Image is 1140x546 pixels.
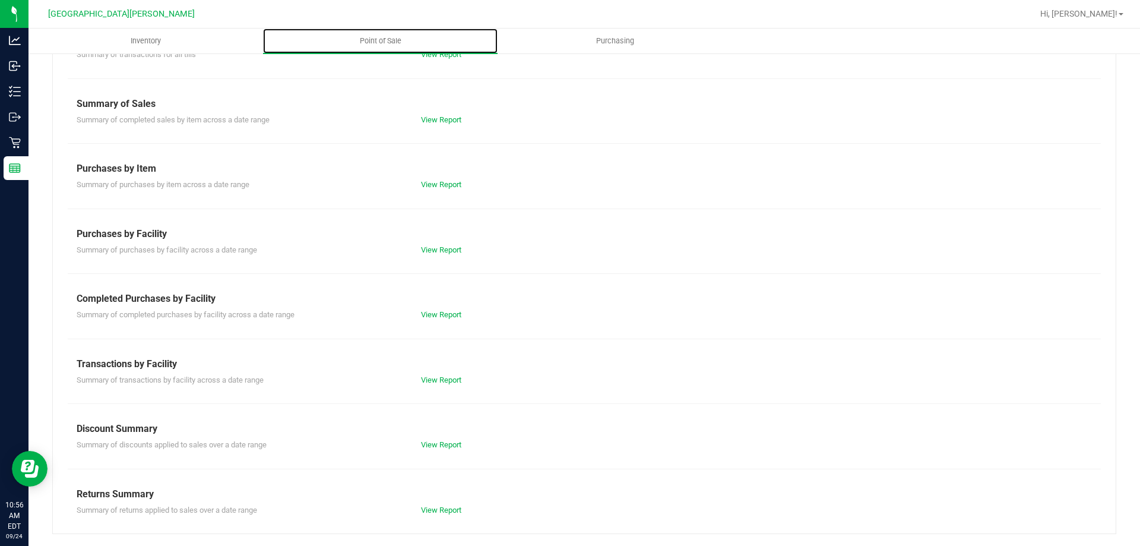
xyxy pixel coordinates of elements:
inline-svg: Analytics [9,34,21,46]
span: Hi, [PERSON_NAME]! [1040,9,1117,18]
a: View Report [421,50,461,59]
span: Summary of discounts applied to sales over a date range [77,440,267,449]
span: Summary of purchases by item across a date range [77,180,249,189]
span: Summary of completed purchases by facility across a date range [77,310,294,319]
span: Summary of completed sales by item across a date range [77,115,270,124]
inline-svg: Retail [9,137,21,149]
inline-svg: Inbound [9,60,21,72]
p: 10:56 AM EDT [5,500,23,532]
p: 09/24 [5,532,23,541]
span: [GEOGRAPHIC_DATA][PERSON_NAME] [48,9,195,19]
inline-svg: Inventory [9,86,21,97]
inline-svg: Reports [9,162,21,174]
inline-svg: Outbound [9,111,21,123]
a: View Report [421,115,461,124]
div: Summary of Sales [77,97,1092,111]
span: Summary of transactions by facility across a date range [77,375,264,384]
span: Summary of returns applied to sales over a date range [77,506,257,515]
span: Summary of transactions for all tills [77,50,196,59]
a: Inventory [28,29,263,53]
div: Returns Summary [77,487,1092,501]
a: View Report [421,506,461,515]
a: View Report [421,310,461,319]
a: Point of Sale [263,29,498,53]
a: View Report [421,245,461,254]
span: Purchasing [580,36,650,46]
div: Purchases by Facility [77,227,1092,241]
a: View Report [421,440,461,449]
iframe: Resource center [12,451,47,487]
div: Discount Summary [77,422,1092,436]
span: Point of Sale [344,36,417,46]
div: Completed Purchases by Facility [77,292,1092,306]
a: View Report [421,180,461,189]
span: Inventory [115,36,177,46]
div: Transactions by Facility [77,357,1092,371]
div: Purchases by Item [77,162,1092,176]
span: Summary of purchases by facility across a date range [77,245,257,254]
a: Purchasing [498,29,732,53]
a: View Report [421,375,461,384]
